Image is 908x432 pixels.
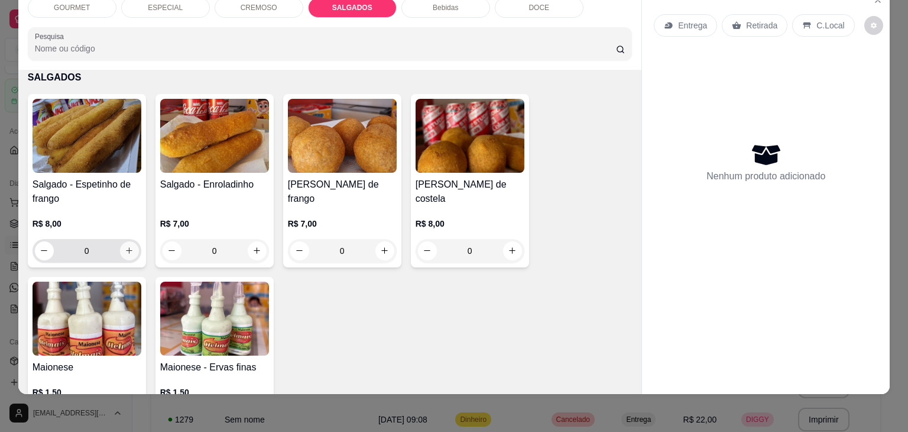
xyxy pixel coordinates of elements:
[160,386,269,398] p: R$ 1,50
[160,282,269,356] img: product-image
[160,99,269,173] img: product-image
[288,99,397,173] img: product-image
[816,20,844,31] p: C.Local
[288,218,397,230] p: R$ 7,00
[120,241,139,260] button: increase-product-quantity
[706,169,825,183] p: Nenhum produto adicionado
[678,20,707,31] p: Entrega
[418,241,437,260] button: decrease-product-quantity
[433,3,458,12] p: Bebidas
[416,99,524,173] img: product-image
[33,282,141,356] img: product-image
[375,241,394,260] button: increase-product-quantity
[35,31,68,41] label: Pesquisa
[33,218,141,230] p: R$ 8,00
[148,3,183,12] p: ESPECIAL
[33,99,141,173] img: product-image
[35,43,616,54] input: Pesquisa
[163,241,181,260] button: decrease-product-quantity
[332,3,372,12] p: SALGADOS
[28,70,633,85] p: SALGADOS
[288,178,397,206] h4: [PERSON_NAME] de frango
[54,3,90,12] p: GOURMET
[33,178,141,206] h4: Salgado - Espetinho de frango
[160,178,269,192] h4: Salgado - Enroladinho
[160,218,269,230] p: R$ 7,00
[241,3,277,12] p: CREMOSO
[35,241,54,260] button: decrease-product-quantity
[416,178,524,206] h4: [PERSON_NAME] de costela
[33,386,141,398] p: R$ 1,50
[864,16,883,35] button: decrease-product-quantity
[160,360,269,375] h4: Maionese - Ervas finas
[33,360,141,375] h4: Maionese
[248,241,267,260] button: increase-product-quantity
[746,20,777,31] p: Retirada
[290,241,309,260] button: decrease-product-quantity
[528,3,549,12] p: DOCE
[416,218,524,230] p: R$ 8,00
[503,241,522,260] button: increase-product-quantity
